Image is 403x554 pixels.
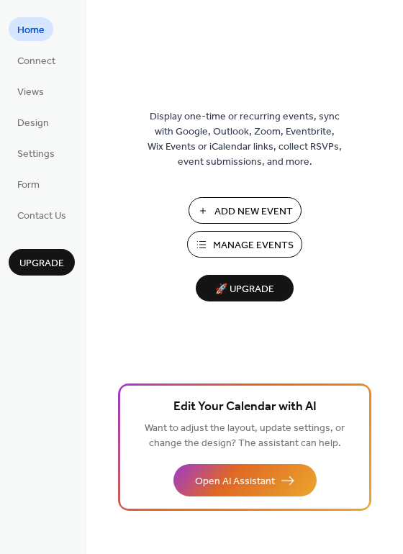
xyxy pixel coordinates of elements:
[17,209,66,224] span: Contact Us
[196,275,294,301] button: 🚀 Upgrade
[19,256,64,271] span: Upgrade
[173,397,317,417] span: Edit Your Calendar with AI
[9,203,75,227] a: Contact Us
[9,110,58,134] a: Design
[173,464,317,496] button: Open AI Assistant
[213,238,294,253] span: Manage Events
[17,23,45,38] span: Home
[189,197,302,224] button: Add New Event
[17,54,55,69] span: Connect
[17,85,44,100] span: Views
[148,109,342,170] span: Display one-time or recurring events, sync with Google, Outlook, Zoom, Eventbrite, Wix Events or ...
[9,79,53,103] a: Views
[187,231,302,258] button: Manage Events
[9,17,53,41] a: Home
[9,172,48,196] a: Form
[17,116,49,131] span: Design
[195,474,275,489] span: Open AI Assistant
[214,204,293,219] span: Add New Event
[9,48,64,72] a: Connect
[145,419,345,453] span: Want to adjust the layout, update settings, or change the design? The assistant can help.
[17,178,40,193] span: Form
[9,249,75,276] button: Upgrade
[204,280,285,299] span: 🚀 Upgrade
[9,141,63,165] a: Settings
[17,147,55,162] span: Settings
